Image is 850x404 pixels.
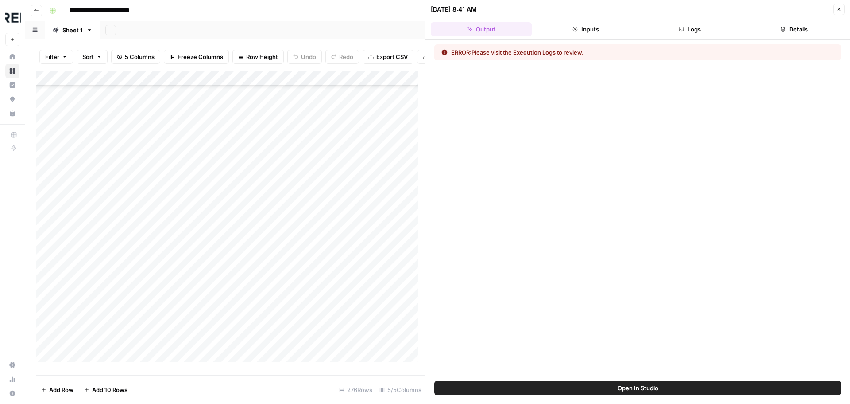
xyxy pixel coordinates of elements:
[45,21,100,39] a: Sheet 1
[62,26,83,35] div: Sheet 1
[82,52,94,61] span: Sort
[535,22,636,36] button: Inputs
[45,52,59,61] span: Filter
[451,49,471,56] span: ERROR:
[164,50,229,64] button: Freeze Columns
[5,50,19,64] a: Home
[232,50,284,64] button: Row Height
[325,50,359,64] button: Redo
[5,7,19,29] button: Workspace: Threepipe Reply
[339,52,353,61] span: Redo
[451,48,583,57] div: Please visit the to review.
[178,52,223,61] span: Freeze Columns
[92,385,127,394] span: Add 10 Rows
[77,50,108,64] button: Sort
[513,48,556,57] button: Execution Logs
[5,386,19,400] button: Help + Support
[79,383,133,397] button: Add 10 Rows
[301,52,316,61] span: Undo
[376,383,425,397] div: 5/5 Columns
[5,78,19,92] a: Insights
[125,52,155,61] span: 5 Columns
[246,52,278,61] span: Row Height
[336,383,376,397] div: 276 Rows
[363,50,413,64] button: Export CSV
[5,358,19,372] a: Settings
[5,92,19,106] a: Opportunities
[39,50,73,64] button: Filter
[5,372,19,386] a: Usage
[111,50,160,64] button: 5 Columns
[431,22,532,36] button: Output
[744,22,845,36] button: Details
[5,106,19,121] a: Your Data
[287,50,322,64] button: Undo
[431,5,477,14] div: [DATE] 8:41 AM
[434,381,841,395] button: Open In Studio
[36,383,79,397] button: Add Row
[5,10,21,26] img: Threepipe Reply Logo
[618,384,658,392] span: Open In Studio
[49,385,73,394] span: Add Row
[5,64,19,78] a: Browse
[376,52,408,61] span: Export CSV
[640,22,741,36] button: Logs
